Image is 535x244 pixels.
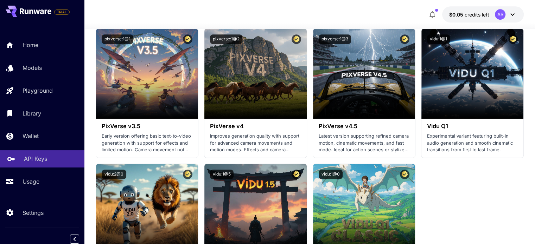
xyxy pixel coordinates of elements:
[102,34,133,44] button: pixverse:1@1
[23,64,42,72] p: Models
[23,209,44,217] p: Settings
[23,132,39,140] p: Wallet
[449,11,489,18] div: $0.05
[442,6,524,22] button: $0.05AS
[102,170,126,179] button: vidu:2@0
[96,29,198,119] img: alt
[24,154,47,163] p: API Keys
[319,34,351,44] button: pixverse:1@3
[55,9,69,15] span: TRIAL
[465,12,489,18] span: credits left
[23,177,39,186] p: Usage
[210,170,234,179] button: vidu:1@5
[427,123,518,130] h3: Vidu Q1
[427,133,518,153] p: Experimental variant featuring built-in audio generation and smooth cinematic transitions from fi...
[319,170,343,179] button: vidu:1@0
[102,123,192,130] h3: PixVerse v3.5
[421,29,523,119] img: alt
[183,34,192,44] button: Certified Model – Vetted for best performance and includes a commercial license.
[54,8,70,16] span: Add your payment card to enable full platform functionality.
[70,235,79,244] button: Collapse sidebar
[23,86,53,95] p: Playground
[449,12,465,18] span: $0.05
[210,123,301,130] h3: PixVerse v4
[102,133,192,153] p: Early version offering basic text-to-video generation with support for effects and limited motion...
[400,170,409,179] button: Certified Model – Vetted for best performance and includes a commercial license.
[292,170,301,179] button: Certified Model – Vetted for best performance and includes a commercial license.
[313,29,415,119] img: alt
[495,9,505,20] div: AS
[23,109,41,118] p: Library
[210,133,301,153] p: Improves generation quality with support for advanced camera movements and motion modes. Effects ...
[400,34,409,44] button: Certified Model – Vetted for best performance and includes a commercial license.
[204,29,306,119] img: alt
[427,34,450,44] button: vidu:1@1
[319,133,409,153] p: Latest version supporting refined camera motion, cinematic movements, and fast mode. Ideal for ac...
[183,170,192,179] button: Certified Model – Vetted for best performance and includes a commercial license.
[508,34,518,44] button: Certified Model – Vetted for best performance and includes a commercial license.
[23,41,38,49] p: Home
[210,34,242,44] button: pixverse:1@2
[319,123,409,130] h3: PixVerse v4.5
[292,34,301,44] button: Certified Model – Vetted for best performance and includes a commercial license.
